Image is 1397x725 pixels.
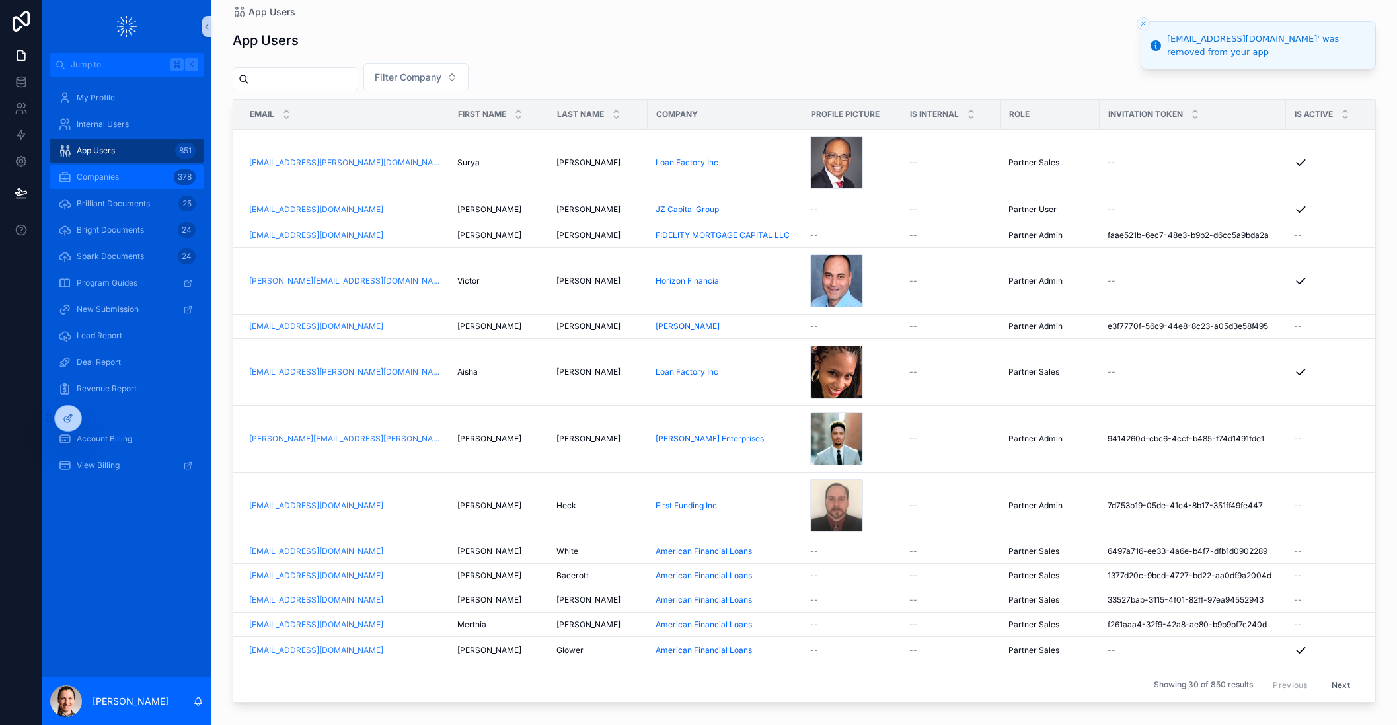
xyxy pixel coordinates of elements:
a: Horizon Financial [656,276,721,286]
a: [EMAIL_ADDRESS][DOMAIN_NAME] [249,204,441,215]
a: -- [1294,546,1377,556]
span: Bright Documents [77,225,144,235]
a: -- [909,321,993,332]
a: -- [1294,434,1377,444]
span: -- [909,276,917,286]
h1: App Users [233,31,299,50]
a: [PERSON_NAME] [457,546,541,556]
span: 7d753b19-05de-41e4-8b17-351ff49fe447 [1108,500,1263,511]
span: Program Guides [77,278,137,288]
span: [PERSON_NAME] [556,595,621,605]
a: Partner Sales [1008,570,1092,581]
span: [PERSON_NAME] [457,230,521,241]
button: Jump to...K [50,53,204,77]
span: Role [1009,109,1030,120]
span: Is internal [910,109,959,120]
a: Merthia [457,619,541,630]
span: [PERSON_NAME] [457,595,521,605]
a: -- [810,595,893,605]
a: [EMAIL_ADDRESS][PERSON_NAME][DOMAIN_NAME] [249,157,441,168]
a: -- [909,276,993,286]
div: 378 [174,169,196,185]
div: 851 [175,143,196,159]
span: Glower [556,645,584,656]
span: App Users [248,5,295,19]
a: [EMAIL_ADDRESS][PERSON_NAME][DOMAIN_NAME] [249,367,441,377]
span: -- [1108,204,1115,215]
span: JZ Capital Group [656,204,719,215]
a: Deal Report [50,350,204,374]
a: American Financial Loans [656,619,794,630]
a: Partner Sales [1008,619,1092,630]
a: [PERSON_NAME] [556,595,640,605]
span: -- [1294,595,1302,605]
a: -- [1108,204,1278,215]
a: [PERSON_NAME][EMAIL_ADDRESS][PERSON_NAME][DOMAIN_NAME] [249,434,441,444]
a: Companies378 [50,165,204,189]
a: -- [1294,595,1377,605]
span: -- [909,204,917,215]
a: [PERSON_NAME][EMAIL_ADDRESS][DOMAIN_NAME] [249,276,441,286]
a: Loan Factory Inc [656,157,718,168]
a: -- [909,546,993,556]
span: -- [1108,645,1115,656]
span: -- [1108,367,1115,377]
a: [PERSON_NAME] [556,230,640,241]
span: Partner Sales [1008,570,1059,581]
span: K [186,59,197,70]
a: Program Guides [50,271,204,295]
span: Jump to... [71,59,165,70]
a: [EMAIL_ADDRESS][DOMAIN_NAME] [249,500,441,511]
a: [EMAIL_ADDRESS][DOMAIN_NAME] [249,619,441,630]
a: [PERSON_NAME] Enterprises [656,434,764,444]
a: -- [909,570,993,581]
span: Last name [557,109,604,120]
span: Victor [457,276,480,286]
a: [EMAIL_ADDRESS][DOMAIN_NAME] [249,645,441,656]
span: -- [1294,230,1302,241]
a: [PERSON_NAME] [457,204,541,215]
a: Glower [556,645,640,656]
span: -- [909,500,917,511]
span: [PERSON_NAME] [457,645,521,656]
a: Bacerott [556,570,640,581]
a: Loan Factory Inc [656,367,718,377]
span: New Submission [77,304,139,315]
span: Bacerott [556,570,589,581]
span: Companies [77,172,119,182]
a: Partner Sales [1008,595,1092,605]
span: -- [909,546,917,556]
p: [PERSON_NAME] [93,695,169,708]
a: Bright Documents24 [50,218,204,242]
span: First Funding Inc [656,500,717,511]
span: [PERSON_NAME] [656,321,720,332]
span: -- [1108,157,1115,168]
a: Partner Sales [1008,367,1092,377]
span: Partner Admin [1008,230,1063,241]
a: FIDELITY MORTGAGE CAPITAL LLC [656,230,790,241]
span: -- [810,595,818,605]
a: American Financial Loans [656,546,794,556]
span: [PERSON_NAME] [457,570,521,581]
a: -- [1108,645,1278,656]
span: American Financial Loans [656,546,752,556]
span: Partner Sales [1008,546,1059,556]
a: Surya [457,157,541,168]
a: [PERSON_NAME] [556,321,640,332]
span: -- [909,434,917,444]
span: Lead Report [77,330,122,341]
a: Partner Admin [1008,500,1092,511]
a: American Financial Loans [656,595,752,605]
a: -- [1294,570,1377,581]
a: [PERSON_NAME] [457,434,541,444]
span: -- [909,157,917,168]
a: -- [1294,500,1377,511]
a: American Financial Loans [656,645,752,656]
a: [PERSON_NAME] [457,500,541,511]
a: Loan Factory Inc [656,157,794,168]
span: [PERSON_NAME] [457,204,521,215]
span: American Financial Loans [656,619,752,630]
